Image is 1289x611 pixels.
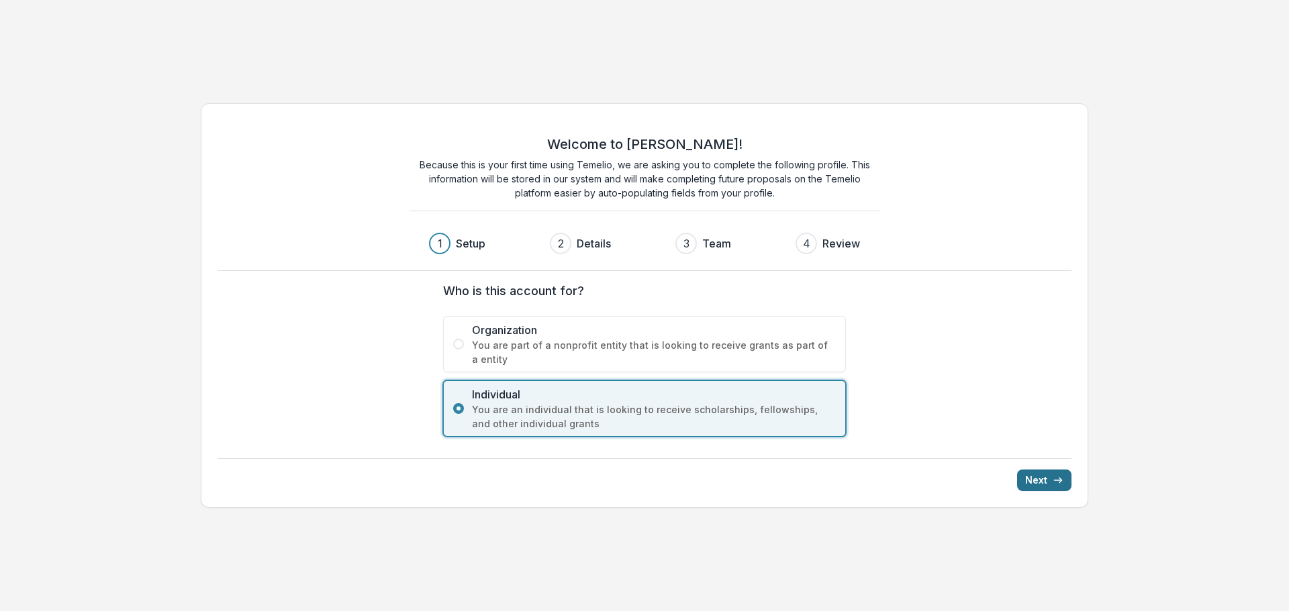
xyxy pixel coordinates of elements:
[456,235,485,252] h3: Setup
[683,235,689,252] div: 3
[472,402,836,431] span: You are an individual that is looking to receive scholarships, fellowships, and other individual ...
[577,235,611,252] h3: Details
[558,235,564,252] div: 2
[438,235,442,252] div: 1
[443,282,838,300] label: Who is this account for?
[429,233,860,254] div: Progress
[472,322,836,338] span: Organization
[472,386,836,402] span: Individual
[702,235,731,252] h3: Team
[472,338,836,366] span: You are part of a nonprofit entity that is looking to receive grants as part of a entity
[822,235,860,252] h3: Review
[1017,469,1071,491] button: Next
[547,136,743,152] h2: Welcome to [PERSON_NAME]!
[803,235,810,252] div: 4
[410,158,879,200] p: Because this is your first time using Temelio, we are asking you to complete the following profil...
